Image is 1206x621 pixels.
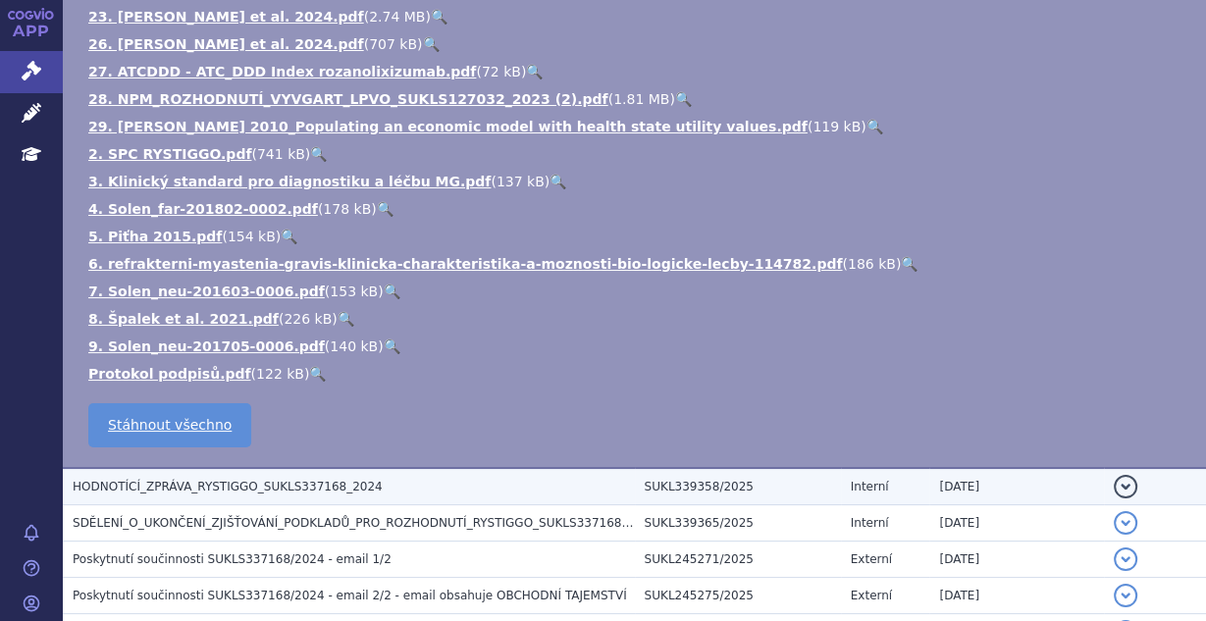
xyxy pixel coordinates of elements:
[497,174,545,189] span: 137 kB
[1114,511,1137,535] button: detail
[813,119,861,134] span: 119 kB
[88,62,1186,81] li: ( )
[675,91,692,107] a: 🔍
[281,229,297,244] a: 🔍
[88,34,1186,54] li: ( )
[88,403,251,447] a: Stáhnout všechno
[851,552,892,566] span: Externí
[88,119,808,134] a: 29. [PERSON_NAME] 2010_Populating an economic model with health state utility values.pdf
[929,505,1103,542] td: [DATE]
[88,144,1186,164] li: ( )
[1114,584,1137,607] button: detail
[851,589,892,602] span: Externí
[88,366,251,382] a: Protokol podpisů.pdf
[88,7,1186,26] li: ( )
[635,505,841,542] td: SUKL339365/2025
[88,117,1186,136] li: ( )
[73,589,627,602] span: Poskytnutí součinnosti SUKLS337168/2024 - email 2/2 - email obsahuje OBCHODNÍ TAJEMSTVÍ
[88,174,491,189] a: 3. Klinický standard pro diagnostiku a léčbu MG.pdf
[377,201,393,217] a: 🔍
[1114,475,1137,498] button: detail
[73,480,383,493] span: HODNOTÍCÍ_ZPRÁVA_RYSTIGGO_SUKLS337168_2024
[257,146,305,162] span: 741 kB
[284,311,332,327] span: 226 kB
[338,311,354,327] a: 🔍
[256,366,304,382] span: 122 kB
[88,172,1186,191] li: ( )
[1114,547,1137,571] button: detail
[482,64,521,79] span: 72 kB
[88,254,1186,274] li: ( )
[422,36,439,52] a: 🔍
[369,36,417,52] span: 707 kB
[929,578,1103,614] td: [DATE]
[88,284,325,299] a: 7. Solen_neu-201603-0006.pdf
[384,338,400,354] a: 🔍
[929,468,1103,505] td: [DATE]
[635,578,841,614] td: SUKL245275/2025
[88,311,279,327] a: 8. Špalek et al. 2021.pdf
[851,480,889,493] span: Interní
[73,552,392,566] span: Poskytnutí součinnosti SUKLS337168/2024 - email 1/2
[88,36,364,52] a: 26. [PERSON_NAME] et al. 2024.pdf
[635,468,841,505] td: SUKL339358/2025
[88,199,1186,219] li: ( )
[228,229,276,244] span: 154 kB
[73,516,657,530] span: SDĚLENÍ_O_UKONČENÍ_ZJIŠŤOVÁNÍ_PODKLADŮ_PRO_ROZHODNUTÍ_RYSTIGGO_SUKLS337168_2024
[323,201,371,217] span: 178 kB
[369,9,425,25] span: 2.74 MB
[901,256,918,272] a: 🔍
[309,366,326,382] a: 🔍
[88,338,325,354] a: 9. Solen_neu-201705-0006.pdf
[851,516,889,530] span: Interní
[88,91,608,107] a: 28. NPM_ROZHODNUTÍ_VYVGART_LPVO_SUKLS127032_2023 (2).pdf
[88,229,222,244] a: 5. Piťha 2015.pdf
[310,146,327,162] a: 🔍
[88,364,1186,384] li: ( )
[848,256,896,272] span: 186 kB
[88,282,1186,301] li: ( )
[88,9,364,25] a: 23. [PERSON_NAME] et al. 2024.pdf
[550,174,566,189] a: 🔍
[526,64,543,79] a: 🔍
[866,119,883,134] a: 🔍
[88,256,842,272] a: 6. refrakterni-myastenia-gravis-klinicka-charakteristika-a-moznosti-bio-logicke-lecby-114782.pdf
[613,91,669,107] span: 1.81 MB
[88,201,318,217] a: 4. Solen_far-201802-0002.pdf
[330,284,378,299] span: 153 kB
[330,338,378,354] span: 140 kB
[929,542,1103,578] td: [DATE]
[88,336,1186,356] li: ( )
[88,146,251,162] a: 2. SPC RYSTIGGO.pdf
[384,284,400,299] a: 🔍
[635,542,841,578] td: SUKL245271/2025
[88,89,1186,109] li: ( )
[88,64,476,79] a: 27. ATCDDD - ATC_DDD Index rozanolixizumab.pdf
[431,9,447,25] a: 🔍
[88,227,1186,246] li: ( )
[88,309,1186,329] li: ( )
